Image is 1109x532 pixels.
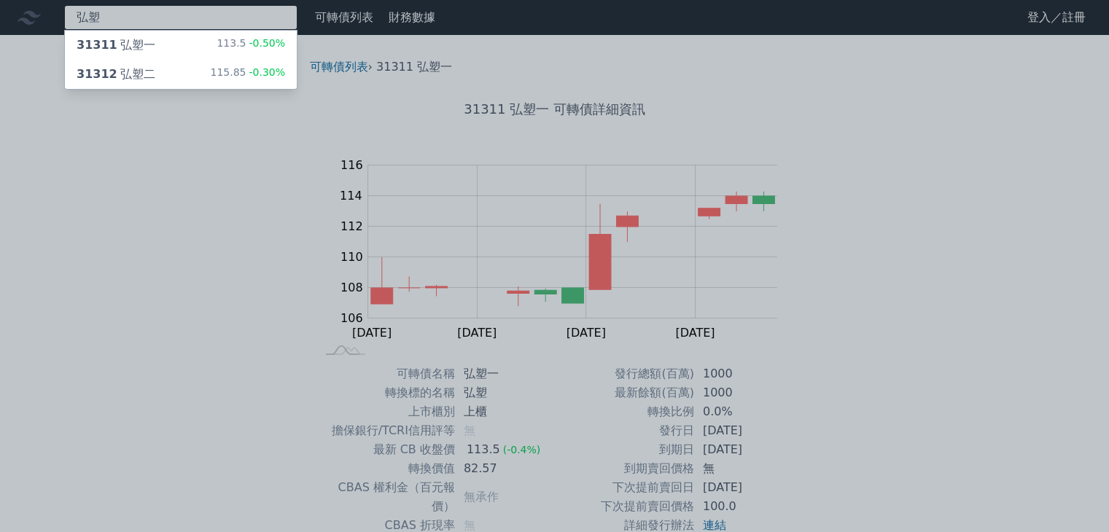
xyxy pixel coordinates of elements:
[1036,462,1109,532] iframe: Chat Widget
[217,36,285,54] div: 113.5
[65,31,297,60] a: 31311弘塑一 113.5-0.50%
[210,66,285,83] div: 115.85
[77,36,155,54] div: 弘塑一
[77,66,155,83] div: 弘塑二
[1036,462,1109,532] div: 聊天小工具
[246,37,285,49] span: -0.50%
[246,66,285,78] span: -0.30%
[65,60,297,89] a: 31312弘塑二 115.85-0.30%
[77,38,117,52] span: 31311
[77,67,117,81] span: 31312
